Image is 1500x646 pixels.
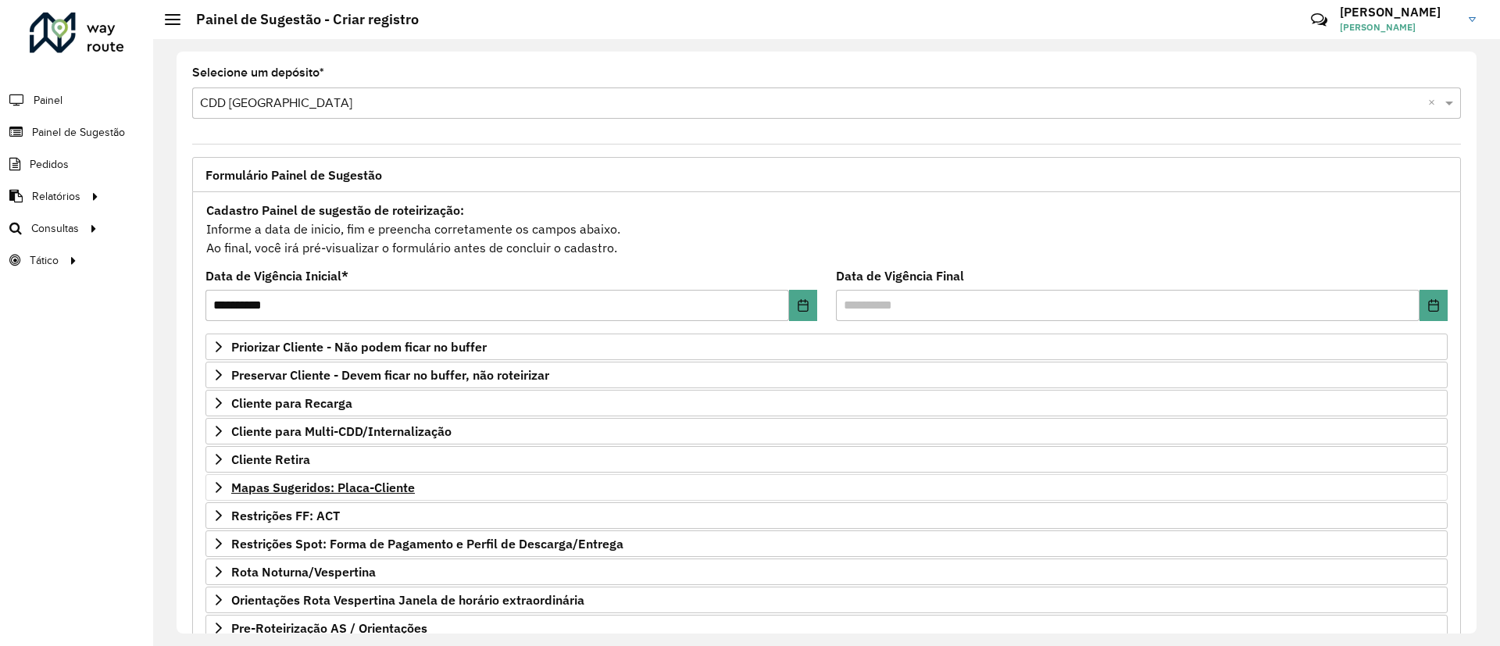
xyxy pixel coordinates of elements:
[231,481,415,494] span: Mapas Sugeridos: Placa-Cliente
[205,418,1448,444] a: Cliente para Multi-CDD/Internalização
[789,290,817,321] button: Choose Date
[231,622,427,634] span: Pre-Roteirização AS / Orientações
[30,252,59,269] span: Tático
[1340,20,1457,34] span: [PERSON_NAME]
[205,200,1448,258] div: Informe a data de inicio, fim e preencha corretamente os campos abaixo. Ao final, você irá pré-vi...
[205,502,1448,529] a: Restrições FF: ACT
[192,63,324,82] label: Selecione um depósito
[231,425,452,437] span: Cliente para Multi-CDD/Internalização
[205,559,1448,585] a: Rota Noturna/Vespertina
[34,92,62,109] span: Painel
[1340,5,1457,20] h3: [PERSON_NAME]
[1428,94,1441,112] span: Clear all
[231,594,584,606] span: Orientações Rota Vespertina Janela de horário extraordinária
[32,124,125,141] span: Painel de Sugestão
[180,11,419,28] h2: Painel de Sugestão - Criar registro
[231,397,352,409] span: Cliente para Recarga
[231,453,310,466] span: Cliente Retira
[205,169,382,181] span: Formulário Painel de Sugestão
[1302,3,1336,37] a: Contato Rápido
[205,362,1448,388] a: Preservar Cliente - Devem ficar no buffer, não roteirizar
[836,266,964,285] label: Data de Vigência Final
[205,266,348,285] label: Data de Vigência Inicial
[205,390,1448,416] a: Cliente para Recarga
[206,202,464,218] strong: Cadastro Painel de sugestão de roteirização:
[1420,290,1448,321] button: Choose Date
[205,615,1448,641] a: Pre-Roteirização AS / Orientações
[231,566,376,578] span: Rota Noturna/Vespertina
[231,537,623,550] span: Restrições Spot: Forma de Pagamento e Perfil de Descarga/Entrega
[32,188,80,205] span: Relatórios
[231,341,487,353] span: Priorizar Cliente - Não podem ficar no buffer
[31,220,79,237] span: Consultas
[205,530,1448,557] a: Restrições Spot: Forma de Pagamento e Perfil de Descarga/Entrega
[205,587,1448,613] a: Orientações Rota Vespertina Janela de horário extraordinária
[205,446,1448,473] a: Cliente Retira
[231,369,549,381] span: Preservar Cliente - Devem ficar no buffer, não roteirizar
[205,474,1448,501] a: Mapas Sugeridos: Placa-Cliente
[205,334,1448,360] a: Priorizar Cliente - Não podem ficar no buffer
[30,156,69,173] span: Pedidos
[231,509,340,522] span: Restrições FF: ACT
